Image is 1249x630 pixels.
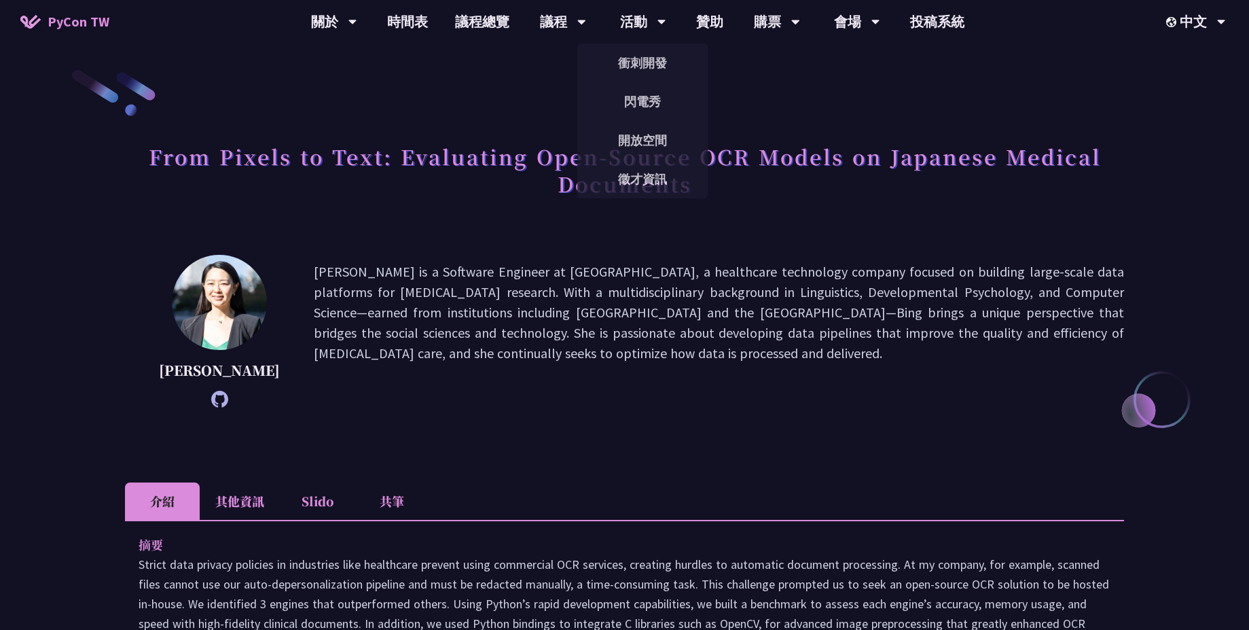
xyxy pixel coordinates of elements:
p: 摘要 [139,535,1083,555]
a: 衝刺開發 [577,47,708,79]
span: PyCon TW [48,12,109,32]
a: 開放空間 [577,124,708,156]
li: 共筆 [355,483,429,520]
li: Slido [280,483,355,520]
img: Locale Icon [1166,17,1180,27]
p: [PERSON_NAME] [159,360,280,381]
h1: From Pixels to Text: Evaluating Open-Source OCR Models on Japanese Medical Documents [125,136,1124,204]
li: 介紹 [125,483,200,520]
p: [PERSON_NAME] is a Software Engineer at [GEOGRAPHIC_DATA], a healthcare technology company focuse... [314,262,1124,401]
img: Bing Wang [172,255,267,350]
a: 徵才資訊 [577,163,708,195]
a: PyCon TW [7,5,123,39]
li: 其他資訊 [200,483,280,520]
a: 閃電秀 [577,86,708,118]
img: Home icon of PyCon TW 2025 [20,15,41,29]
